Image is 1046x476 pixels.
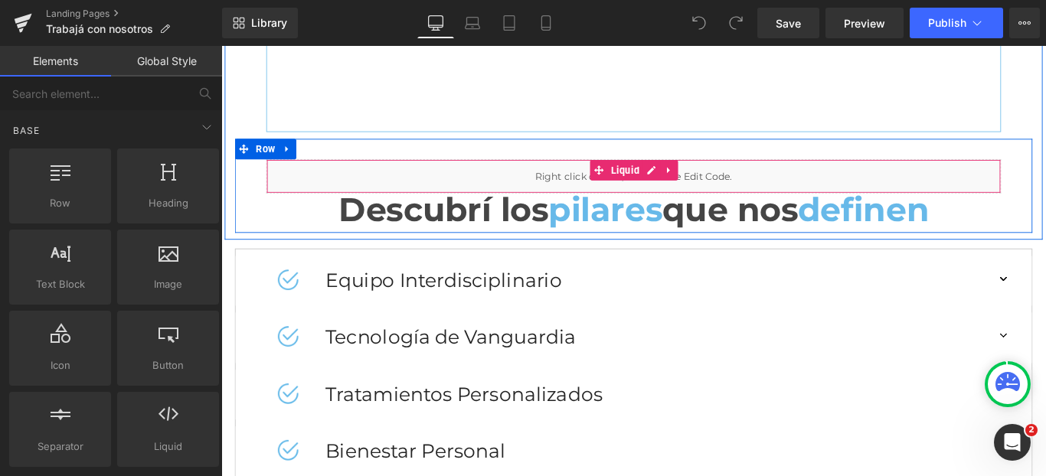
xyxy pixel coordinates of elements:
[35,104,64,127] span: Row
[14,276,106,292] span: Text Block
[122,439,214,455] span: Liquid
[116,315,863,341] div: Tecnología de Vanguardia
[222,8,298,38] a: New Library
[721,8,751,38] button: Redo
[122,195,214,211] span: Heading
[111,46,222,77] a: Global Style
[132,161,795,206] strong: Descubrí los que nos
[454,8,491,38] a: Laptop
[122,357,214,373] span: Button
[116,379,863,405] div: Tratamientos Personalizados
[14,195,106,211] span: Row
[46,23,153,35] span: Trabajá con nosotros
[122,276,214,292] span: Image
[434,128,474,151] span: Liquid
[14,357,106,373] span: Icon
[528,8,564,38] a: Mobile
[46,8,222,20] a: Landing Pages
[1025,424,1038,436] span: 2
[684,8,714,38] button: Undo
[825,8,904,38] a: Preview
[491,8,528,38] a: Tablet
[116,442,863,468] div: Bienestar Personal
[493,128,513,151] a: Expand / Collapse
[417,8,454,38] a: Desktop
[64,104,84,127] a: Expand / Collapse
[14,439,106,455] span: Separator
[251,16,287,30] span: Library
[994,424,1031,461] iframe: Intercom live chat
[368,161,495,206] span: pilares
[844,15,885,31] span: Preview
[1009,8,1040,38] button: More
[11,123,41,138] span: Base
[776,15,801,31] span: Save
[910,8,1003,38] button: Publish
[116,251,863,277] div: Equipo Interdisciplinario
[648,161,795,206] span: definen
[928,17,966,29] span: Publish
